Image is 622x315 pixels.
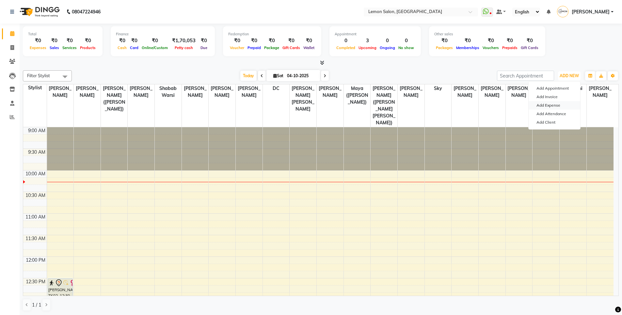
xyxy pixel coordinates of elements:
span: [PERSON_NAME] [PERSON_NAME] [290,84,316,113]
div: ₹0 [48,37,61,44]
div: ₹0 [140,37,169,44]
div: Finance [116,31,210,37]
a: Add Expense [529,101,580,110]
span: [PERSON_NAME] [317,84,343,99]
span: Gift Cards [281,45,302,50]
span: Packages [434,45,455,50]
div: ₹0 [481,37,501,44]
div: 3 [357,37,378,44]
div: ₹0 [128,37,140,44]
span: [PERSON_NAME] [47,84,74,99]
span: Prepaid [246,45,263,50]
span: [PERSON_NAME] [182,84,209,99]
span: Expenses [28,45,48,50]
div: ₹0 [28,37,48,44]
span: Upcoming [357,45,378,50]
span: Services [61,45,78,50]
span: [PERSON_NAME] [506,84,533,99]
span: Memberships [455,45,481,50]
input: 2025-10-04 [285,71,318,81]
div: ₹0 [519,37,540,44]
div: ₹0 [302,37,316,44]
span: Petty cash [173,45,195,50]
span: Ongoing [378,45,397,50]
button: ADD NEW [558,71,581,80]
div: ₹0 [198,37,210,44]
div: 0 [397,37,416,44]
span: [PERSON_NAME] [479,84,505,99]
div: ₹0 [281,37,302,44]
a: Add Attendance [529,110,580,118]
span: Filter Stylist [27,73,50,78]
span: [PERSON_NAME] [128,84,154,99]
span: Online/Custom [140,45,169,50]
div: 10:00 AM [24,170,47,177]
span: Cash [116,45,128,50]
div: Appointment [335,31,416,37]
input: Search Appointment [497,71,554,81]
span: Shabab Warsi [155,84,182,99]
div: ₹0 [61,37,78,44]
div: Stylist [23,84,47,91]
span: [PERSON_NAME] [587,84,614,99]
div: ₹1,70,053 [169,37,198,44]
span: Package [263,45,281,50]
span: DC [263,84,290,93]
span: Vouchers [481,45,501,50]
span: Prepaids [501,45,519,50]
span: Products [78,45,97,50]
span: Sky [425,84,452,93]
span: Wallet [302,45,316,50]
span: Completed [335,45,357,50]
div: 9:00 AM [27,127,47,134]
button: Add Appointment [529,84,580,93]
div: ₹0 [434,37,455,44]
div: 11:00 AM [24,214,47,220]
div: Total [28,31,97,37]
span: Card [128,45,140,50]
span: Due [199,45,209,50]
div: ₹0 [246,37,263,44]
div: 12:00 PM [24,257,47,264]
div: 10:30 AM [24,192,47,199]
span: Sales [48,45,61,50]
a: Add Invoice [529,93,580,101]
div: 12:30 PM [24,278,47,285]
span: [PERSON_NAME] ([PERSON_NAME] [PERSON_NAME]) [371,84,397,127]
div: 11:30 AM [24,235,47,242]
div: ₹0 [263,37,281,44]
div: Other sales [434,31,540,37]
span: [PERSON_NAME] [452,84,478,99]
span: [PERSON_NAME] [74,84,101,99]
span: Voucher [228,45,246,50]
div: 0 [335,37,357,44]
span: Sat [272,73,285,78]
div: ₹0 [501,37,519,44]
span: [PERSON_NAME] [209,84,235,99]
span: [PERSON_NAME] [398,84,424,99]
span: ADD NEW [560,73,579,78]
a: Add Client [529,118,580,127]
span: [PERSON_NAME] [236,84,263,99]
span: [PERSON_NAME] ([PERSON_NAME]) [101,84,128,113]
div: 9:30 AM [27,149,47,156]
div: ₹0 [78,37,97,44]
div: ₹0 [228,37,246,44]
span: 1 / 1 [32,302,41,308]
div: Redemption [228,31,316,37]
img: Lakshmi Rawat [557,6,568,17]
span: Maya ([PERSON_NAME]) [344,84,371,106]
img: logo [17,3,61,21]
div: ₹0 [455,37,481,44]
div: ₹0 [116,37,128,44]
span: Gift Cards [519,45,540,50]
span: Today [240,71,257,81]
span: [PERSON_NAME] [572,9,610,15]
span: No show [397,45,416,50]
b: 08047224946 [72,3,101,21]
div: 0 [378,37,397,44]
